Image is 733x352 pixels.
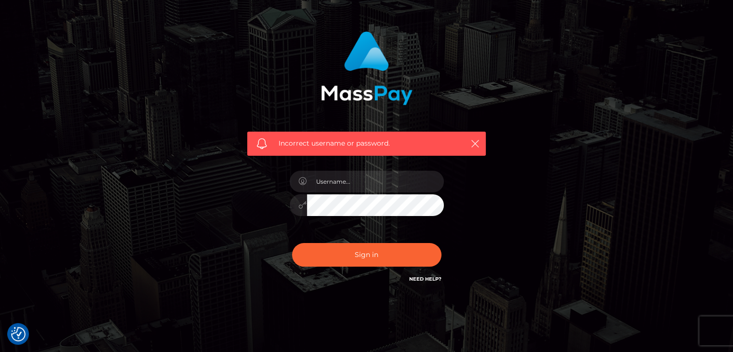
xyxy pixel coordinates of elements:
[307,171,444,192] input: Username...
[11,327,26,341] img: Revisit consent button
[409,276,441,282] a: Need Help?
[321,31,413,105] img: MassPay Login
[11,327,26,341] button: Consent Preferences
[279,138,454,149] span: Incorrect username or password.
[292,243,441,267] button: Sign in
